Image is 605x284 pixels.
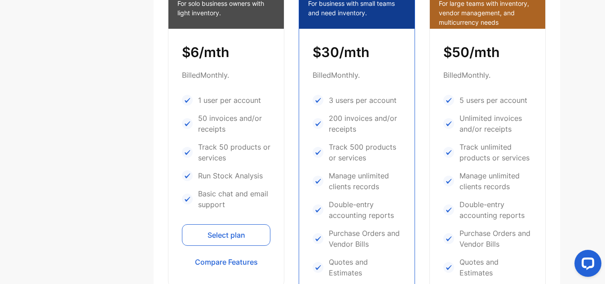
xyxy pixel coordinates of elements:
p: Manage unlimited clients records [329,170,401,192]
p: Quotes and Estimates [329,257,401,278]
p: Basic chat and email support [198,188,270,210]
iframe: LiveChat chat widget [567,246,605,284]
p: Run Stock Analysis [198,170,263,181]
p: Quotes and Estimates [459,257,532,278]
button: Compare Features [182,251,270,273]
p: 50 invoices and/or receipts [198,113,270,134]
p: Track 50 products or services [198,142,270,163]
h1: $30/mth [313,42,401,62]
p: 3 users per account [329,95,397,106]
p: Unlimited invoices and/or receipts [459,113,532,134]
p: Double-entry accounting reports [459,199,532,221]
p: Billed Monthly . [443,70,532,80]
h1: $6/mth [182,42,270,62]
p: Manage unlimited clients records [459,170,532,192]
p: Purchase Orders and Vendor Bills [329,228,401,249]
p: Purchase Orders and Vendor Bills [459,228,532,249]
p: 1 user per account [198,95,261,106]
p: Double-entry accounting reports [329,199,401,221]
button: Select plan [182,224,270,246]
p: Track unlimited products or services [459,142,532,163]
p: 5 users per account [459,95,527,106]
p: Billed Monthly . [182,70,270,80]
p: Track 500 products or services [329,142,401,163]
p: Billed Monthly . [313,70,401,80]
h1: $50/mth [443,42,532,62]
p: 200 invoices and/or receipts [329,113,401,134]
